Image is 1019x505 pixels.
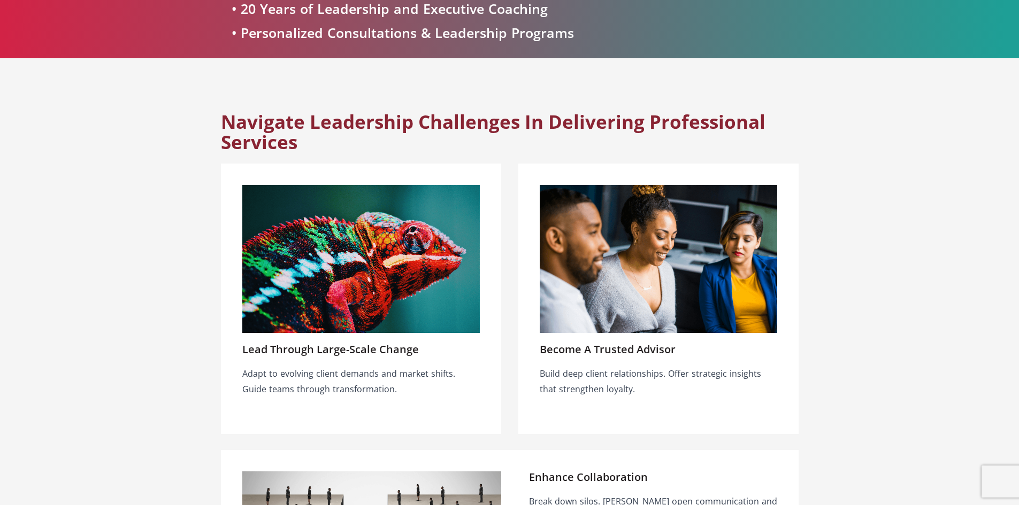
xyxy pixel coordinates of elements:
h3: Enhance Collaboration [529,471,648,483]
div: Build deep client relationships. Offer strategic insights that strengthen loyalty. [540,366,777,397]
h3: Become a Trusted Advisor [540,344,676,355]
h3: Lead Through Large-Scale Change [242,344,419,355]
img: Serv-Become-a-Trusted-Advisor.png [540,185,777,333]
h2: Navigate Leadership Challenges In Delivering Professional Services [221,112,799,153]
img: Serv-Lead-Through-Change.png [242,185,480,333]
div: Adapt to evolving client demands and market shifts. Guide teams through transformation. [242,366,480,412]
